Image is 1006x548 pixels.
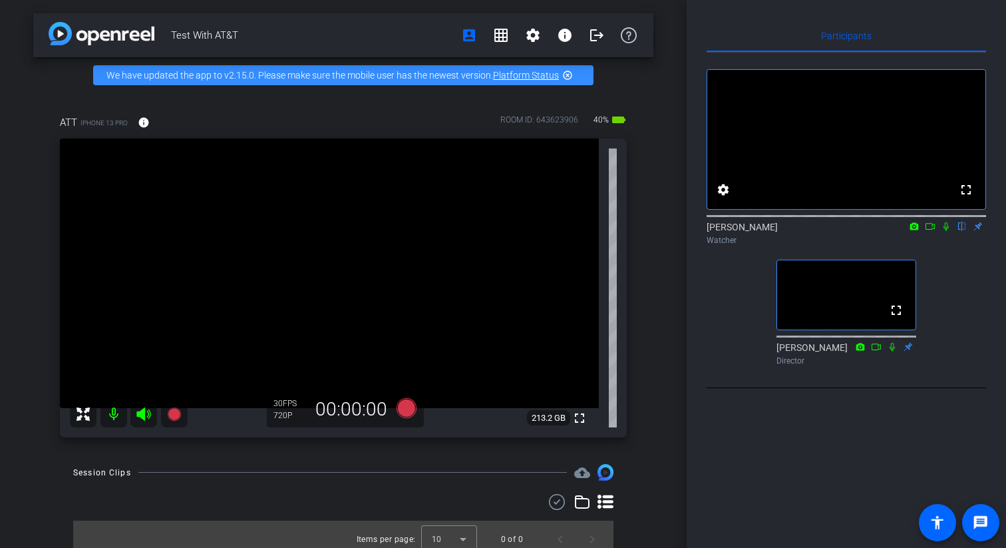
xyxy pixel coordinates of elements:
mat-icon: flip [954,220,970,232]
div: Session Clips [73,466,131,479]
div: [PERSON_NAME] [776,341,916,367]
div: 0 of 0 [501,533,523,546]
img: Session clips [597,464,613,480]
mat-icon: cloud_upload [574,465,590,481]
img: app-logo [49,22,154,45]
div: Director [776,355,916,367]
mat-icon: account_box [461,27,477,43]
mat-icon: settings [715,182,731,198]
div: ROOM ID: 643623906 [500,114,578,133]
div: Watcher [707,234,986,246]
mat-icon: fullscreen [572,410,587,426]
span: 40% [591,109,611,131]
mat-icon: battery_std [611,112,627,128]
div: We have updated the app to v2.15.0. Please make sure the mobile user has the newest version. [93,65,593,85]
mat-icon: fullscreen [888,302,904,318]
mat-icon: fullscreen [958,182,974,198]
div: 00:00:00 [307,398,396,421]
a: Platform Status [493,70,559,81]
mat-icon: highlight_off [562,70,573,81]
span: Participants [821,31,872,41]
mat-icon: settings [525,27,541,43]
mat-icon: info [138,117,150,129]
span: ATT [60,115,77,130]
span: Destinations for your clips [574,465,590,481]
div: 720P [273,410,307,421]
mat-icon: message [973,515,989,531]
mat-icon: grid_on [493,27,509,43]
span: iPhone 13 Pro [81,118,128,128]
div: 30 [273,398,307,409]
span: Test With AT&T [171,22,453,49]
div: [PERSON_NAME] [707,220,986,246]
div: Items per page: [357,533,416,546]
mat-icon: info [557,27,573,43]
mat-icon: accessibility [929,515,945,531]
span: FPS [283,399,297,408]
mat-icon: logout [589,27,605,43]
span: 213.2 GB [527,410,570,426]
